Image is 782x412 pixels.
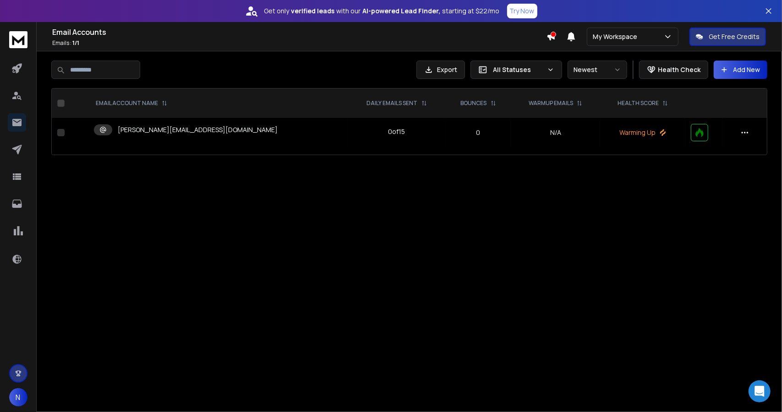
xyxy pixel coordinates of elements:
strong: verified leads [291,6,335,16]
p: [PERSON_NAME][EMAIL_ADDRESS][DOMAIN_NAME] [118,125,278,134]
button: N [9,388,27,406]
p: Try Now [510,6,535,16]
p: HEALTH SCORE [618,100,659,107]
button: Export [416,61,465,79]
p: Health Check [658,65,700,74]
img: logo [9,31,27,48]
p: Warming Up [606,128,680,137]
p: DAILY EMAILS SENT [367,100,418,107]
button: Add New [714,61,767,79]
button: Health Check [639,61,708,79]
div: Open Intercom Messenger [749,380,771,402]
h1: Email Accounts [52,27,547,38]
p: WARMUP EMAILS [529,100,573,107]
p: Emails : [52,39,547,47]
p: All Statuses [493,65,543,74]
strong: AI-powered Lead Finder, [363,6,441,16]
button: Get Free Credits [689,28,766,46]
button: Newest [568,61,627,79]
div: EMAIL ACCOUNT NAME [96,100,167,107]
td: N/A [511,118,600,147]
p: 0 [451,128,506,137]
div: 0 of 15 [388,127,405,136]
span: 1 / 1 [72,39,79,47]
button: Try Now [507,4,537,18]
p: BOUNCES [461,100,487,107]
p: Get only with our starting at $22/mo [264,6,500,16]
p: My Workspace [593,32,641,41]
p: Get Free Credits [709,32,760,41]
